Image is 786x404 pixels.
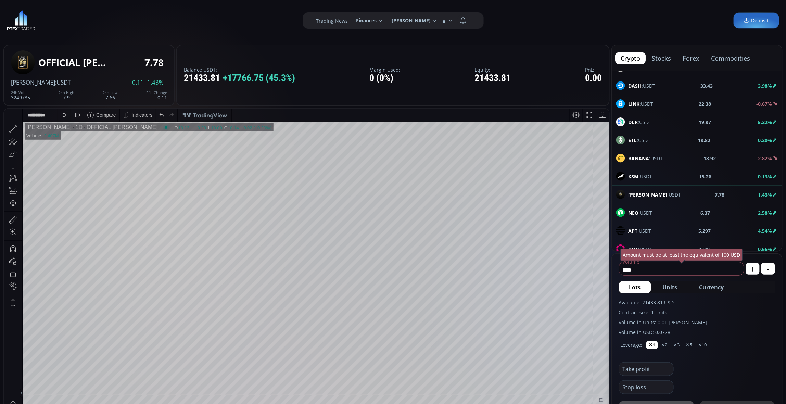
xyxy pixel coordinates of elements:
b: 0.66% [758,246,772,252]
b: 5.297 [699,227,711,235]
div:  [6,91,12,98]
div: Market open [159,16,165,22]
div: 5d [67,300,73,305]
div: Compare [92,4,112,9]
span: Units [663,283,677,291]
div: 7.66 [103,91,118,100]
button: - [761,263,775,275]
label: Volume in Units: 0.01 [PERSON_NAME] [619,319,775,326]
label: Margin Used: [369,67,400,72]
div: 10.14 [224,17,235,22]
b: 18.92 [704,155,716,162]
span: :USDT [629,100,654,108]
div: 21433.81 [474,73,511,84]
div: O [170,17,174,22]
b: 4.54% [758,228,772,234]
div: Toggle Auto Scale [590,296,604,309]
button: Currency [689,281,734,293]
span: 17:08:23 (UTC) [527,300,560,305]
div: D [58,4,62,9]
b: 5.22% [758,119,772,125]
div: OFFICIAL [PERSON_NAME] [78,16,153,22]
b: 33.43 [701,82,713,89]
span: :USDT [55,78,71,86]
b: NEO [629,210,639,216]
label: Contract size: 1 Units [619,309,775,316]
span: 0.11 [132,79,144,86]
b: 22.38 [699,100,711,108]
div: 10.13 [174,17,186,22]
div: 1d [77,300,83,305]
b: LINK [629,101,640,107]
b: ETC [629,137,637,143]
label: Leverage: [621,341,643,349]
div: +0.02 (+0.20%) [237,17,268,22]
div: 2.407M [40,25,54,30]
button: ✕2 [659,341,670,349]
span: Lots [629,283,641,291]
b: 2.58% [758,210,772,216]
span: [PERSON_NAME] [387,14,431,27]
a: Deposit [734,13,779,29]
div: auto [592,300,601,305]
div: 3249735 [11,91,30,100]
div: 1D [67,16,78,22]
div: OFFICIAL [PERSON_NAME] [38,57,107,68]
b: 6.37 [701,209,710,216]
div: 1m [56,300,62,305]
button: ✕3 [671,341,683,349]
div: Volume [22,25,37,30]
div: 1y [35,300,40,305]
span: :USDT [629,209,652,216]
div: 24h High [59,91,74,95]
label: Available: 21433.81 USD [619,299,775,306]
span: Deposit [744,17,769,24]
div: 5y [25,300,30,305]
div: Indicators [128,4,149,9]
div: 7.9 [59,91,74,100]
b: 0.20% [758,137,772,143]
span: [PERSON_NAME] [11,78,55,86]
div: 7.78 [144,57,164,68]
div: Toggle Log Scale [579,296,590,309]
div: 10.00 [207,17,218,22]
b: APT [629,228,638,234]
label: Balance USDT: [184,67,295,72]
label: Volume in USD: 0.0778 [619,329,775,336]
label: PnL: [585,67,602,72]
b: KSM [629,173,639,180]
span: Finances [352,14,377,27]
div: L [204,17,207,22]
img: LOGO [7,10,35,31]
b: BANANA [629,155,649,162]
div: 0.00 [585,73,602,84]
span: :USDT [629,173,652,180]
button: ✕5 [683,341,695,349]
b: 3.98% [758,83,772,89]
label: Equity: [474,67,511,72]
div: C [220,17,224,22]
div: [PERSON_NAME] [22,16,67,22]
div: 21433.81 [184,73,295,84]
div: H [187,17,191,22]
div: 0 (0%) [369,73,400,84]
label: Trading News [316,17,348,24]
div: 24h Change [146,91,167,95]
b: DOT [629,246,638,252]
b: 19.97 [699,118,711,126]
span: :USDT [629,227,651,235]
button: crypto [616,52,646,64]
button: stocks [647,52,677,64]
div: Amount must be at least the equivalent of 100 USD [621,249,743,261]
b: 15.26 [699,173,712,180]
button: 17:08:23 (UTC) [525,296,562,309]
span: :USDT [629,82,656,89]
span: :USDT [629,155,663,162]
span: +17766.75 (45.3%) [223,73,295,84]
button: Lots [619,281,651,293]
button: forex [677,52,705,64]
div: Hide Drawings Toolbar [16,280,19,289]
div: Go to [92,296,103,309]
button: ✕1 [646,341,658,349]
